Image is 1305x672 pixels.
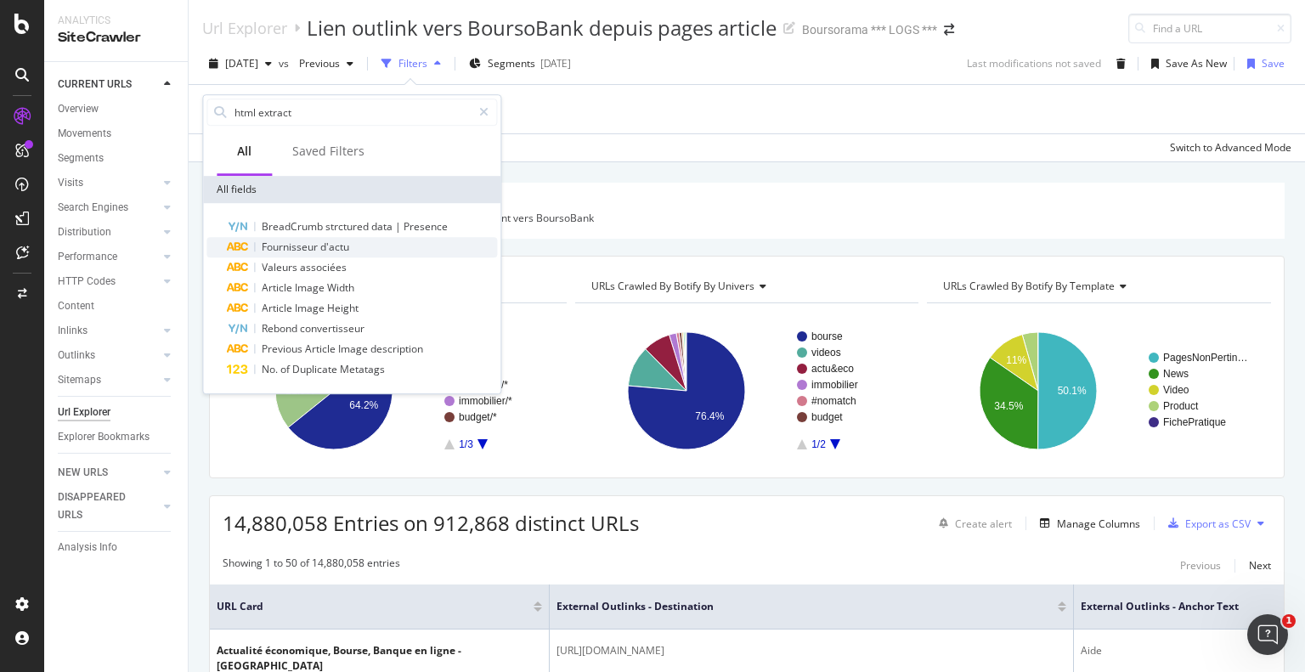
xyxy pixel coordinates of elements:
[58,248,159,266] a: Performance
[370,342,423,356] span: description
[58,76,132,93] div: CURRENT URLS
[327,280,354,295] span: Width
[459,411,497,423] text: budget/*
[262,280,295,295] span: Article
[1033,513,1140,534] button: Manage Columns
[262,321,300,336] span: Rebond
[58,223,159,241] a: Distribution
[58,297,176,315] a: Content
[1163,368,1189,380] text: News
[1058,386,1087,398] text: 50.1%
[395,219,404,234] span: |
[58,174,159,192] a: Visits
[488,56,535,71] span: Segments
[262,219,325,234] span: BreadCrumb
[58,322,159,340] a: Inlinks
[295,301,327,315] span: Image
[225,56,258,71] span: 2025 Aug. 8th
[940,273,1256,300] h4: URLs Crawled By Botify By template
[1128,14,1291,43] input: Find a URL
[340,362,385,376] span: Metatags
[58,297,94,315] div: Content
[944,24,954,36] div: arrow-right-arrow-left
[398,56,427,71] div: Filters
[58,371,159,389] a: Sitemaps
[1163,400,1199,412] text: Product
[811,379,858,391] text: immobilier
[58,539,176,556] a: Analysis Info
[300,321,364,336] span: convertisseur
[305,342,338,356] span: Article
[58,273,116,291] div: HTTP Codes
[58,150,176,167] a: Segments
[1007,354,1027,366] text: 11%
[1163,384,1189,396] text: Video
[1163,352,1247,364] text: PagesNonPertin…
[1170,140,1291,155] div: Switch to Advanced Mode
[459,438,473,450] text: 1/3
[556,643,1066,658] div: [URL][DOMAIN_NAME]
[58,539,117,556] div: Analysis Info
[1249,558,1271,573] div: Next
[307,14,777,42] div: Lien outlink vers BoursoBank depuis pages article
[1240,50,1285,77] button: Save
[695,410,724,422] text: 76.4%
[349,399,378,411] text: 64.2%
[58,14,174,28] div: Analytics
[58,488,144,524] div: DISAPPEARED URLS
[223,509,639,537] span: 14,880,058 Entries on 912,868 distinct URLs
[1180,556,1221,576] button: Previous
[1247,614,1288,655] iframe: Intercom live chat
[58,199,128,217] div: Search Engines
[371,219,395,234] span: data
[285,385,314,397] text: 21.9%
[58,125,176,143] a: Movements
[280,362,292,376] span: of
[58,464,159,482] a: NEW URLS
[58,371,101,389] div: Sitemaps
[202,19,287,37] a: Url Explorer
[58,248,117,266] div: Performance
[575,317,915,465] svg: A chart.
[1282,614,1296,628] span: 1
[1185,517,1251,531] div: Export as CSV
[292,143,364,160] div: Saved Filters
[320,240,349,254] span: d'actu
[58,125,111,143] div: Movements
[58,28,174,48] div: SiteCrawler
[995,401,1024,413] text: 34.5%
[262,260,300,274] span: Valeurs
[58,76,159,93] a: CURRENT URLS
[58,347,159,364] a: Outlinks
[58,347,95,364] div: Outlinks
[203,176,500,203] div: All fields
[338,342,370,356] span: Image
[58,223,111,241] div: Distribution
[58,174,83,192] div: Visits
[955,517,1012,531] div: Create alert
[811,411,843,423] text: budget
[58,464,108,482] div: NEW URLS
[1163,134,1291,161] button: Switch to Advanced Mode
[292,50,360,77] button: Previous
[202,50,279,77] button: [DATE]
[811,395,856,407] text: #nomatch
[811,330,843,342] text: bourse
[58,199,159,217] a: Search Engines
[58,488,159,524] a: DISAPPEARED URLS
[967,56,1101,71] div: Last modifications not saved
[1262,56,1285,71] div: Save
[404,219,448,234] span: Presence
[327,301,359,315] span: Height
[58,100,176,118] a: Overview
[1249,556,1271,576] button: Next
[58,322,88,340] div: Inlinks
[325,219,371,234] span: strctured
[459,395,512,407] text: immobilier/*
[1163,416,1226,428] text: FichePratique
[927,317,1267,465] svg: A chart.
[58,428,150,446] div: Explorer Bookmarks
[1144,50,1227,77] button: Save As New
